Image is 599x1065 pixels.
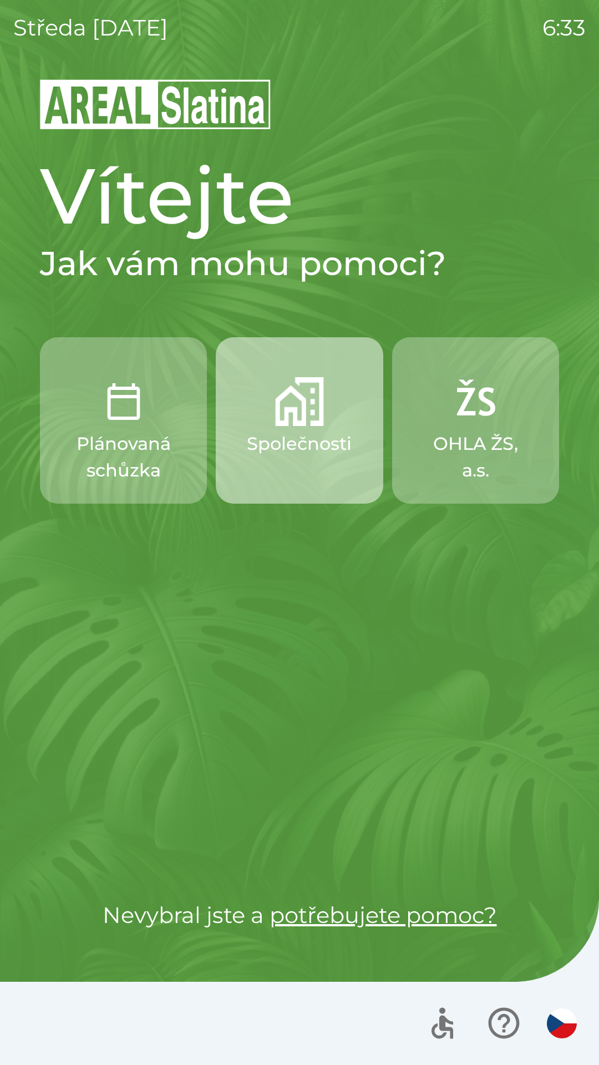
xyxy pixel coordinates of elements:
[451,377,500,426] img: 9f72f9f4-8902-46ff-b4e6-bc4241ee3c12.png
[40,899,559,932] p: Nevybral jste a
[40,337,207,504] button: Plánovaná schůzka
[275,377,324,426] img: 58b4041c-2a13-40f9-aad2-b58ace873f8c.png
[419,430,532,484] p: OHLA ŽS, a.s.
[40,243,559,284] h2: Jak vám mohu pomoci?
[40,78,559,131] img: Logo
[40,149,559,243] h1: Vítejte
[270,901,497,929] a: potřebujete pomoc?
[547,1008,577,1038] img: cs flag
[216,337,383,504] button: Společnosti
[392,337,559,504] button: OHLA ŽS, a.s.
[99,377,148,426] img: 0ea463ad-1074-4378-bee6-aa7a2f5b9440.png
[67,430,180,484] p: Plánovaná schůzka
[542,11,586,44] p: 6:33
[247,430,352,457] p: Společnosti
[13,11,168,44] p: středa [DATE]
